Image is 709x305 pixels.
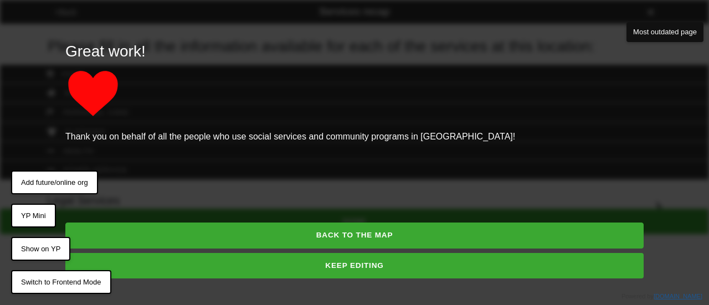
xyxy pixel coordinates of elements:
p: Thank you on behalf of all the people who use social services and community programs in [GEOGRAPH... [65,130,644,143]
button: Switch to Frontend Mode [11,270,111,294]
a: [DOMAIN_NAME] [654,293,702,299]
button: Show on YP [11,237,70,261]
button: Add future/online org [11,170,98,195]
button: Most outdated page [626,22,703,42]
button: KEEP EDITING [65,253,644,278]
button: YP Mini [11,204,56,228]
div: Powered by [621,292,702,301]
p: Great work! [65,40,644,63]
button: BACK TO THE MAP [65,223,644,248]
